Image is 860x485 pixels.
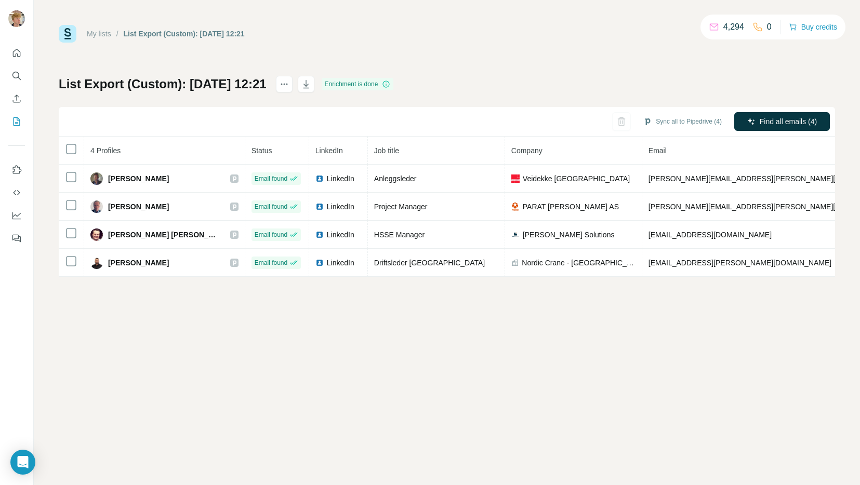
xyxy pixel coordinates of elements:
[315,259,324,267] img: LinkedIn logo
[10,450,35,475] div: Open Intercom Messenger
[90,172,103,185] img: Avatar
[636,114,729,129] button: Sync all to Pipedrive (4)
[8,10,25,27] img: Avatar
[90,228,103,241] img: Avatar
[327,201,354,212] span: LinkedIn
[522,258,635,268] span: Nordic Crane - [GEOGRAPHIC_DATA]
[255,258,287,267] span: Email found
[108,173,169,184] span: [PERSON_NAME]
[108,201,169,212] span: [PERSON_NAME]
[649,231,772,239] span: [EMAIL_ADDRESS][DOMAIN_NAME]
[322,78,394,90] div: Enrichment is done
[8,160,25,179] button: Use Surfe on LinkedIn
[315,146,343,155] span: LinkedIn
[255,174,287,183] span: Email found
[8,112,25,131] button: My lists
[327,258,354,268] span: LinkedIn
[276,76,293,92] button: actions
[255,202,287,211] span: Email found
[523,230,615,240] span: [PERSON_NAME] Solutions
[315,174,324,183] img: LinkedIn logo
[8,183,25,202] button: Use Surfe API
[523,201,619,212] span: PARAT [PERSON_NAME] AS
[8,89,25,108] button: Enrich CSV
[723,21,744,33] p: 4,294
[511,146,543,155] span: Company
[108,230,220,240] span: [PERSON_NAME] [PERSON_NAME]
[90,200,103,213] img: Avatar
[315,203,324,211] img: LinkedIn logo
[8,66,25,85] button: Search
[327,173,354,184] span: LinkedIn
[374,231,425,239] span: HSSE Manager
[87,30,111,38] a: My lists
[255,230,287,239] span: Email found
[374,146,399,155] span: Job title
[649,259,831,267] span: [EMAIL_ADDRESS][PERSON_NAME][DOMAIN_NAME]
[116,29,118,39] li: /
[734,112,830,131] button: Find all emails (4)
[511,203,520,211] img: company-logo
[8,229,25,248] button: Feedback
[59,25,76,43] img: Surfe Logo
[374,259,485,267] span: Driftsleder [GEOGRAPHIC_DATA]
[649,146,667,155] span: Email
[8,44,25,62] button: Quick start
[252,146,272,155] span: Status
[789,20,837,34] button: Buy credits
[511,231,520,239] img: company-logo
[374,203,428,211] span: Project Manager
[327,230,354,240] span: LinkedIn
[511,174,520,183] img: company-logo
[760,116,817,127] span: Find all emails (4)
[108,258,169,268] span: [PERSON_NAME]
[315,231,324,239] img: LinkedIn logo
[767,21,772,33] p: 0
[124,29,245,39] div: List Export (Custom): [DATE] 12:21
[8,206,25,225] button: Dashboard
[90,146,121,155] span: 4 Profiles
[523,173,630,184] span: Veidekke [GEOGRAPHIC_DATA]
[90,257,103,269] img: Avatar
[374,174,417,183] span: Anleggsleder
[59,76,267,92] h1: List Export (Custom): [DATE] 12:21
